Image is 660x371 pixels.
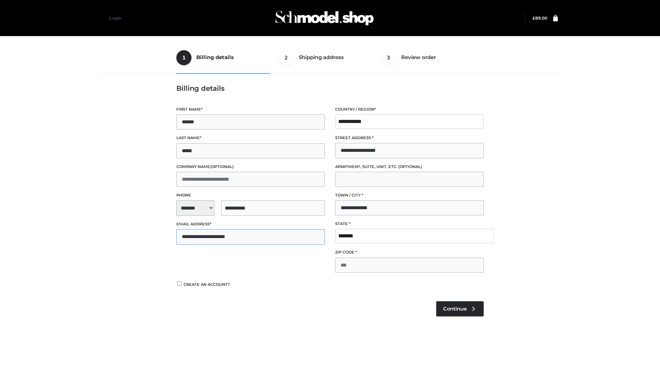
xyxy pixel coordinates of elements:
span: £ [532,15,535,21]
label: Company name [176,164,325,170]
label: Email address [176,221,325,227]
label: Last name [176,135,325,141]
a: Continue [436,301,484,316]
input: Create an account? [176,281,183,286]
label: ZIP Code [335,249,484,256]
label: Country / Region [335,106,484,113]
img: Schmodel Admin 964 [273,4,376,32]
span: Create an account? [184,282,230,287]
label: State [335,221,484,227]
span: (optional) [210,164,234,169]
bdi: 89.00 [532,15,547,21]
h3: Billing details [176,84,484,92]
a: Login [109,15,121,21]
label: Town / City [335,192,484,199]
a: £89.00 [532,15,547,21]
label: Apartment, suite, unit, etc. [335,164,484,170]
label: Street address [335,135,484,141]
label: Phone [176,192,325,199]
label: First name [176,106,325,113]
span: (optional) [398,164,422,169]
span: Continue [443,306,467,312]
